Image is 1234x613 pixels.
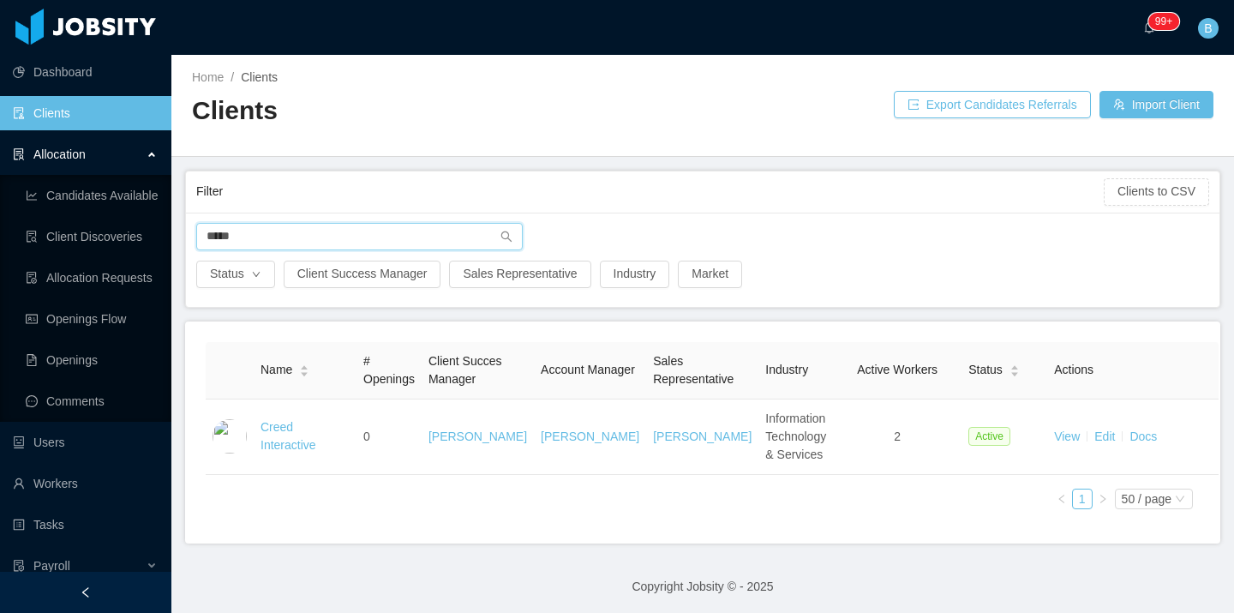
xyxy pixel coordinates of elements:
[968,361,1003,379] span: Status
[13,466,158,501] a: icon: userWorkers
[299,363,309,375] div: Sort
[1093,489,1113,509] li: Next Page
[968,427,1010,446] span: Active
[541,430,639,443] a: [PERSON_NAME]
[653,430,752,443] a: [PERSON_NAME]
[765,412,826,461] span: Information Technology & Services
[284,261,441,288] button: Client Success Manager
[213,419,247,454] img: 66cc31f0-b8a3-11eb-9014-33330f3bbf37_60fae1de5994b-400w.png
[600,261,670,288] button: Industry
[1057,494,1067,504] i: icon: left
[300,370,309,375] i: icon: caret-down
[356,400,422,475] td: 0
[428,430,527,443] a: [PERSON_NAME]
[678,261,742,288] button: Market
[1175,494,1185,506] i: icon: down
[1129,430,1157,443] a: Docs
[894,91,1091,118] button: icon: exportExport Candidates Referrals
[26,384,158,418] a: icon: messageComments
[26,343,158,377] a: icon: file-textOpenings
[449,261,590,288] button: Sales Representative
[1104,178,1209,206] button: Clients to CSV
[1122,490,1171,508] div: 50 / page
[1009,370,1019,375] i: icon: caret-down
[1054,430,1080,443] a: View
[857,363,937,376] span: Active Workers
[261,361,292,379] span: Name
[231,70,234,84] span: /
[192,70,224,84] a: Home
[541,363,635,376] span: Account Manager
[363,354,415,386] span: # Openings
[196,261,275,288] button: Statusicon: down
[33,147,86,161] span: Allocation
[428,354,502,386] span: Client Succes Manager
[1051,489,1072,509] li: Previous Page
[1072,489,1093,509] li: 1
[1098,494,1108,504] i: icon: right
[1094,430,1115,443] a: Edit
[300,364,309,369] i: icon: caret-up
[26,178,158,213] a: icon: line-chartCandidates Available
[241,70,278,84] span: Clients
[1204,18,1212,39] span: B
[26,302,158,336] a: icon: idcardOpenings Flow
[196,176,1104,207] div: Filter
[1054,363,1093,376] span: Actions
[13,425,158,460] a: icon: robotUsers
[833,400,961,475] td: 2
[13,508,158,542] a: icon: profileTasks
[13,560,25,572] i: icon: file-protect
[192,93,703,129] h2: Clients
[653,354,734,386] span: Sales Representative
[765,363,808,376] span: Industry
[1009,364,1019,369] i: icon: caret-up
[261,420,316,452] a: Creed Interactive
[26,261,158,295] a: icon: file-doneAllocation Requests
[13,148,25,160] i: icon: solution
[33,559,70,573] span: Payroll
[13,55,158,89] a: icon: pie-chartDashboard
[13,96,158,130] a: icon: auditClients
[1099,91,1213,118] button: icon: usergroup-addImport Client
[1073,490,1092,508] a: 1
[1148,13,1179,30] sup: 245
[1143,21,1155,33] i: icon: bell
[500,231,512,243] i: icon: search
[26,219,158,254] a: icon: file-searchClient Discoveries
[1009,363,1020,375] div: Sort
